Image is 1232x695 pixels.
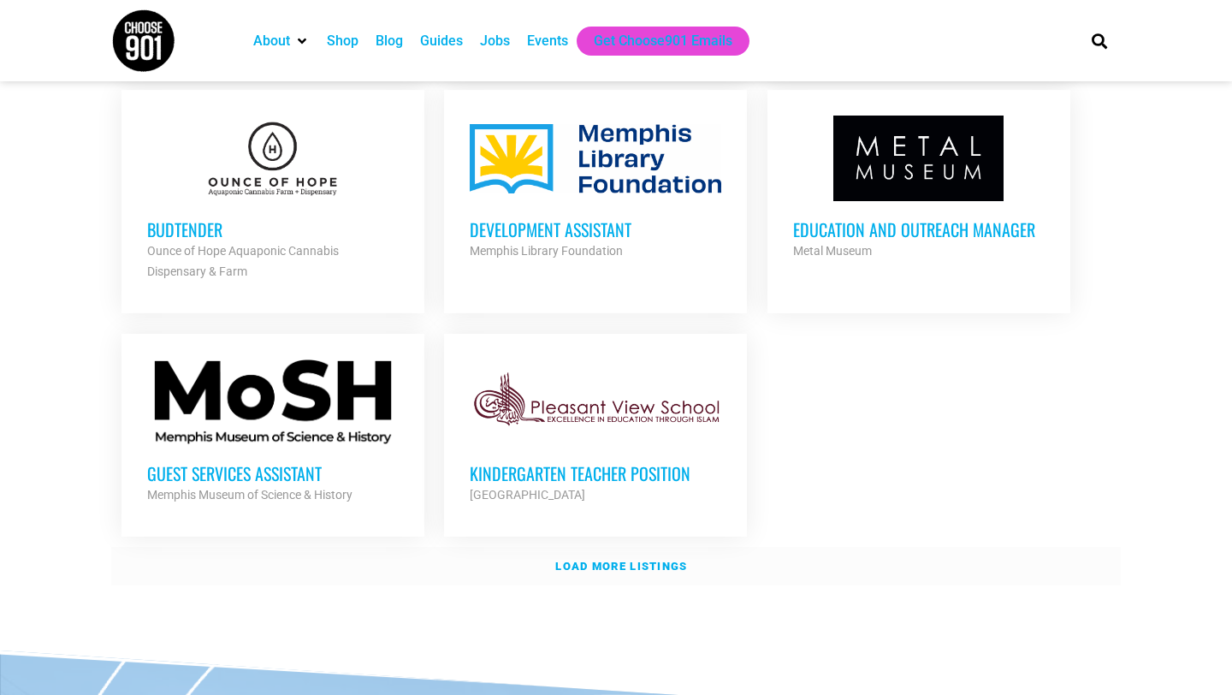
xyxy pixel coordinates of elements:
[555,560,687,573] strong: Load more listings
[527,31,568,51] a: Events
[444,90,747,287] a: Development Assistant Memphis Library Foundation
[420,31,463,51] a: Guides
[470,218,721,241] h3: Development Assistant
[1086,27,1114,55] div: Search
[444,334,747,531] a: Kindergarten Teacher Position [GEOGRAPHIC_DATA]
[470,244,623,258] strong: Memphis Library Foundation
[147,488,352,502] strong: Memphis Museum of Science & History
[793,244,872,258] strong: Metal Museum
[245,27,318,56] div: About
[253,31,290,51] a: About
[327,31,358,51] a: Shop
[121,334,424,531] a: Guest Services Assistant Memphis Museum of Science & History
[594,31,732,51] a: Get Choose901 Emails
[147,218,399,241] h3: Budtender
[793,218,1045,241] h3: Education and Outreach Manager
[376,31,403,51] a: Blog
[470,462,721,484] h3: Kindergarten Teacher Position
[767,90,1070,287] a: Education and Outreach Manager Metal Museum
[111,547,1121,586] a: Load more listings
[147,244,339,278] strong: Ounce of Hope Aquaponic Cannabis Dispensary & Farm
[147,462,399,484] h3: Guest Services Assistant
[480,31,510,51] a: Jobs
[470,488,585,502] strong: [GEOGRAPHIC_DATA]
[245,27,1063,56] nav: Main nav
[121,90,424,307] a: Budtender Ounce of Hope Aquaponic Cannabis Dispensary & Farm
